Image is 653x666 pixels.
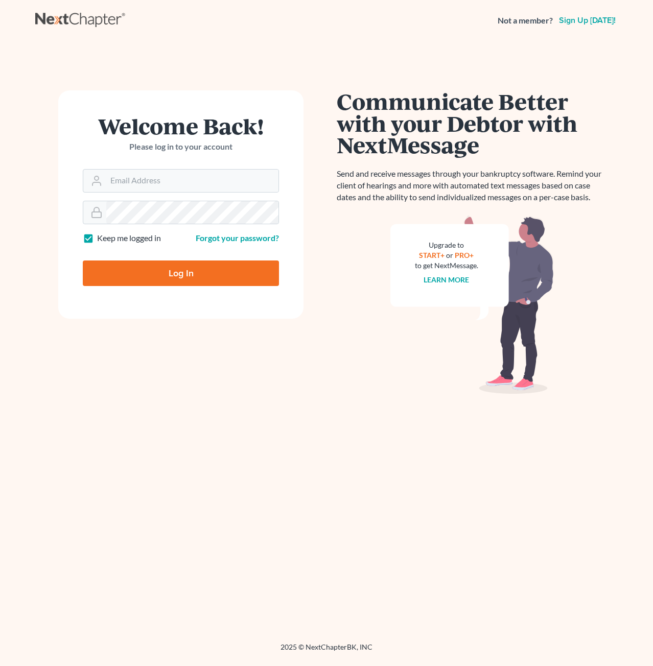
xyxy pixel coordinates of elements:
[419,251,445,259] a: START+
[415,260,478,271] div: to get NextMessage.
[337,168,608,203] p: Send and receive messages through your bankruptcy software. Remind your client of hearings and mo...
[97,232,161,244] label: Keep me logged in
[83,260,279,286] input: Log In
[455,251,474,259] a: PRO+
[424,275,470,284] a: Learn more
[35,642,618,660] div: 2025 © NextChapterBK, INC
[390,216,554,394] img: nextmessage_bg-59042aed3d76b12b5cd301f8e5b87938c9018125f34e5fa2b7a6b67550977c72.svg
[447,251,454,259] span: or
[337,90,608,156] h1: Communicate Better with your Debtor with NextMessage
[106,170,278,192] input: Email Address
[498,15,553,27] strong: Not a member?
[196,233,279,243] a: Forgot your password?
[415,240,478,250] div: Upgrade to
[557,16,618,25] a: Sign up [DATE]!
[83,141,279,153] p: Please log in to your account
[83,115,279,137] h1: Welcome Back!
